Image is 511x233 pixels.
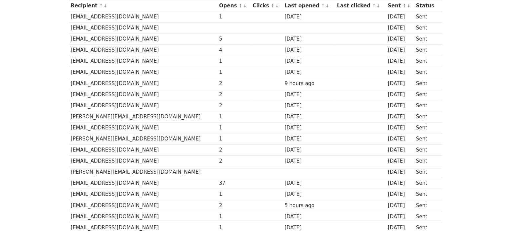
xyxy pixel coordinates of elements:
td: [EMAIL_ADDRESS][DOMAIN_NAME] [69,100,218,111]
div: 5 hours ago [285,202,334,210]
div: [DATE] [388,124,413,132]
td: [EMAIL_ADDRESS][DOMAIN_NAME] [69,189,218,200]
div: [DATE] [285,213,334,221]
div: [DATE] [388,35,413,43]
th: Sent [386,0,414,11]
div: [DATE] [388,157,413,165]
td: Sent [414,178,438,189]
a: ↓ [103,3,107,8]
a: ↓ [407,3,411,8]
div: [DATE] [388,168,413,176]
td: [PERSON_NAME][EMAIL_ADDRESS][DOMAIN_NAME] [69,111,218,122]
div: 37 [219,179,249,187]
div: [DATE] [388,91,413,99]
div: 9 hours ago [285,80,334,88]
div: Widget de chat [477,201,511,233]
div: [DATE] [388,113,413,121]
td: Sent [414,222,438,233]
td: [EMAIL_ADDRESS][DOMAIN_NAME] [69,222,218,233]
td: [PERSON_NAME][EMAIL_ADDRESS][DOMAIN_NAME] [69,167,218,178]
div: [DATE] [285,46,334,54]
td: [EMAIL_ADDRESS][DOMAIN_NAME] [69,45,218,56]
div: 1 [219,135,249,143]
div: 1 [219,13,249,21]
td: Sent [414,11,438,22]
div: 1 [219,57,249,65]
a: ↑ [239,3,242,8]
div: [DATE] [388,24,413,32]
a: ↑ [372,3,376,8]
div: 4 [219,46,249,54]
td: [EMAIL_ADDRESS][DOMAIN_NAME] [69,156,218,167]
div: [DATE] [388,202,413,210]
td: Sent [414,67,438,78]
div: [DATE] [285,124,334,132]
div: [DATE] [285,102,334,110]
td: Sent [414,189,438,200]
div: [DATE] [388,46,413,54]
th: Clicks [251,0,283,11]
div: [DATE] [388,57,413,65]
td: [EMAIL_ADDRESS][DOMAIN_NAME] [69,11,218,22]
div: 2 [219,202,249,210]
div: [DATE] [388,213,413,221]
div: 2 [219,146,249,154]
div: 1 [219,190,249,198]
td: Sent [414,100,438,111]
div: 2 [219,91,249,99]
div: [DATE] [388,80,413,88]
td: Sent [414,144,438,156]
div: 1 [219,124,249,132]
a: ↑ [402,3,406,8]
div: [DATE] [285,91,334,99]
th: Opens [217,0,251,11]
td: Sent [414,111,438,122]
td: Sent [414,89,438,100]
td: [EMAIL_ADDRESS][DOMAIN_NAME] [69,67,218,78]
th: Recipient [69,0,218,11]
a: ↓ [376,3,380,8]
td: [EMAIL_ADDRESS][DOMAIN_NAME] [69,178,218,189]
div: [DATE] [388,135,413,143]
td: [EMAIL_ADDRESS][DOMAIN_NAME] [69,200,218,211]
td: [PERSON_NAME][EMAIL_ADDRESS][DOMAIN_NAME] [69,133,218,144]
div: [DATE] [388,13,413,21]
div: [DATE] [285,35,334,43]
td: Sent [414,56,438,67]
td: Sent [414,22,438,34]
a: ↑ [321,3,325,8]
td: [EMAIL_ADDRESS][DOMAIN_NAME] [69,211,218,222]
div: 2 [219,80,249,88]
td: [EMAIL_ADDRESS][DOMAIN_NAME] [69,56,218,67]
td: [EMAIL_ADDRESS][DOMAIN_NAME] [69,22,218,34]
td: Sent [414,200,438,211]
div: [DATE] [285,57,334,65]
a: ↑ [271,3,274,8]
div: [DATE] [388,224,413,232]
div: [DATE] [388,146,413,154]
a: ↓ [326,3,329,8]
div: [DATE] [285,13,334,21]
td: [EMAIL_ADDRESS][DOMAIN_NAME] [69,78,218,89]
td: Sent [414,167,438,178]
div: 1 [219,68,249,76]
div: 1 [219,224,249,232]
td: Sent [414,122,438,133]
div: 1 [219,213,249,221]
td: [EMAIL_ADDRESS][DOMAIN_NAME] [69,122,218,133]
div: [DATE] [285,113,334,121]
td: [EMAIL_ADDRESS][DOMAIN_NAME] [69,34,218,45]
div: [DATE] [388,102,413,110]
a: ↑ [99,3,103,8]
div: [DATE] [285,157,334,165]
div: [DATE] [388,190,413,198]
div: [DATE] [285,146,334,154]
td: Sent [414,156,438,167]
td: Sent [414,78,438,89]
div: [DATE] [388,68,413,76]
a: ↓ [275,3,279,8]
div: 5 [219,35,249,43]
td: [EMAIL_ADDRESS][DOMAIN_NAME] [69,89,218,100]
div: 2 [219,157,249,165]
div: 2 [219,102,249,110]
